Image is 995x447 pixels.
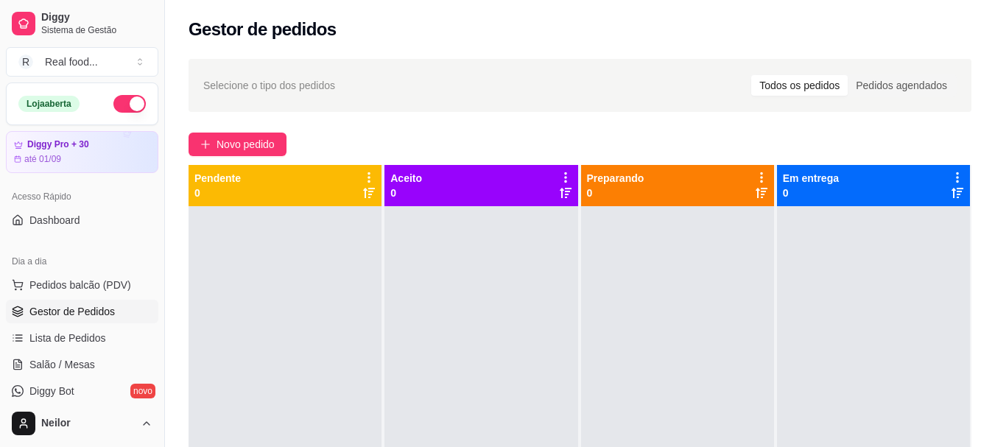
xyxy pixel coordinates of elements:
div: Loja aberta [18,96,80,112]
button: Neilor [6,406,158,441]
p: Aceito [390,171,422,186]
a: DiggySistema de Gestão [6,6,158,41]
span: R [18,54,33,69]
span: plus [200,139,211,149]
p: 0 [587,186,644,200]
article: até 01/09 [24,153,61,165]
p: Em entrega [783,171,839,186]
div: Real food ... [45,54,98,69]
span: Lista de Pedidos [29,331,106,345]
div: Pedidos agendados [848,75,955,96]
span: Dashboard [29,213,80,228]
button: Pedidos balcão (PDV) [6,273,158,297]
h2: Gestor de pedidos [189,18,337,41]
span: Pedidos balcão (PDV) [29,278,131,292]
span: Novo pedido [217,136,275,152]
p: 0 [390,186,422,200]
a: Salão / Mesas [6,353,158,376]
span: Gestor de Pedidos [29,304,115,319]
span: Diggy Bot [29,384,74,398]
span: Neilor [41,417,135,430]
div: Acesso Rápido [6,185,158,208]
a: Diggy Botnovo [6,379,158,403]
p: 0 [783,186,839,200]
a: Diggy Pro + 30até 01/09 [6,131,158,173]
span: Sistema de Gestão [41,24,152,36]
p: Preparando [587,171,644,186]
button: Alterar Status [113,95,146,113]
a: Gestor de Pedidos [6,300,158,323]
button: Novo pedido [189,133,286,156]
button: Select a team [6,47,158,77]
span: Diggy [41,11,152,24]
span: Selecione o tipo dos pedidos [203,77,335,94]
p: 0 [194,186,241,200]
article: Diggy Pro + 30 [27,139,89,150]
p: Pendente [194,171,241,186]
a: Dashboard [6,208,158,232]
div: Todos os pedidos [751,75,848,96]
div: Dia a dia [6,250,158,273]
span: Salão / Mesas [29,357,95,372]
a: Lista de Pedidos [6,326,158,350]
